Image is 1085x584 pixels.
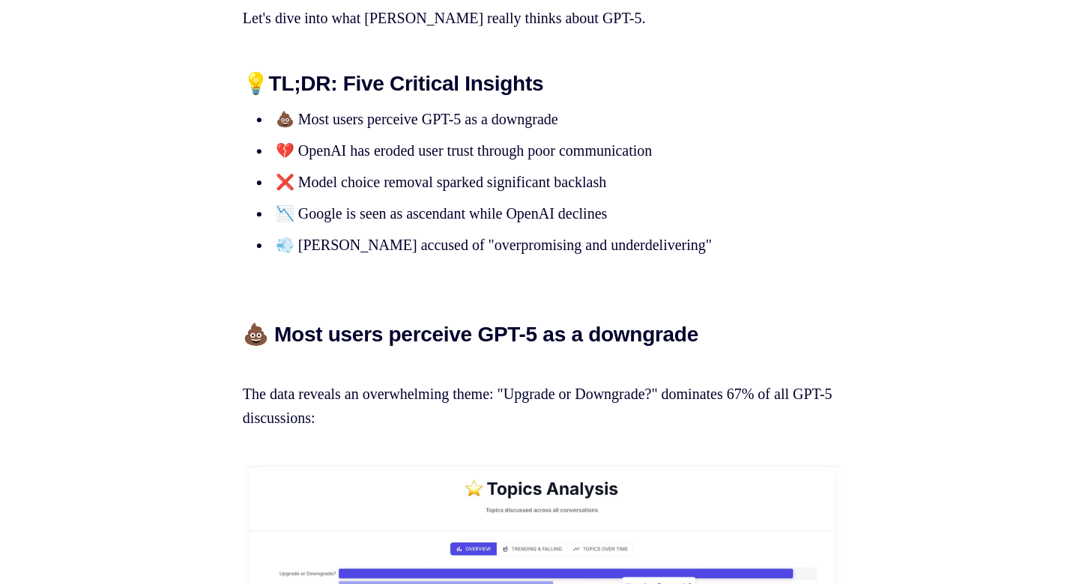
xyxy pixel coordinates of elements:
strong: 💡 [243,72,269,95]
li: 💔 OpenAI has eroded user trust through poor communication [271,139,820,162]
p: The data reveals an overwhelming theme: "Upgrade or Downgrade?" dominates 67% of all GPT-5 discus... [243,358,842,430]
li: 💩 Most users perceive GPT-5 as a downgrade [271,107,820,131]
li: 📉 Google is seen as ascendant while OpenAI declines [271,201,820,225]
h2: 💩 Most users perceive GPT-5 as a downgrade [243,299,842,347]
h2: TL;DR: Five Critical Insights [243,72,842,96]
p: Let's dive into what [PERSON_NAME] really thinks about GPT-5. [243,6,842,30]
li: ❌ Model choice removal sparked significant backlash [271,170,820,194]
li: 💨 [PERSON_NAME] accused of "overpromising and underdelivering" [271,233,820,257]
